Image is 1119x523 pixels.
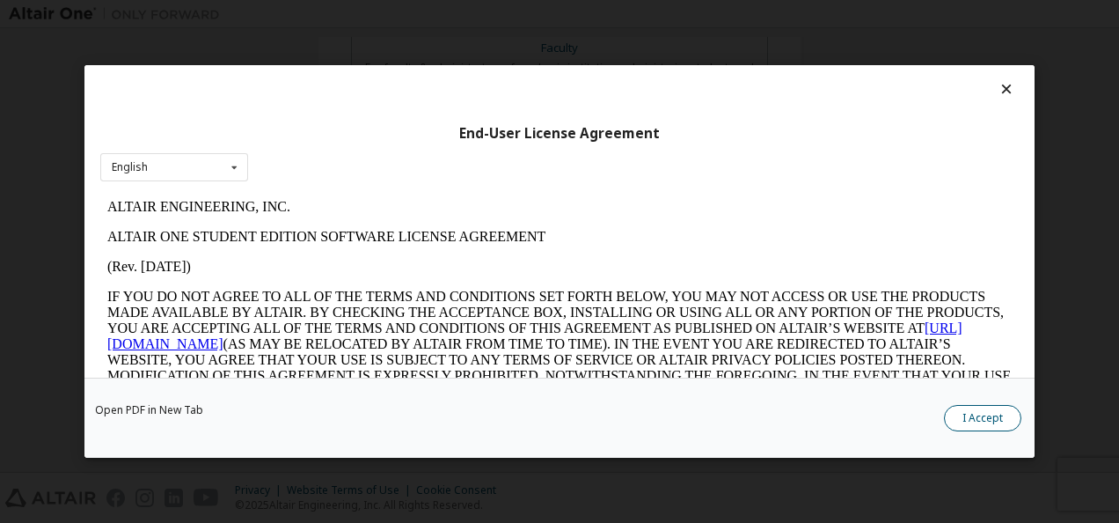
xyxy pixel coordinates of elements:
[7,67,911,83] p: (Rev. [DATE])
[7,7,911,23] p: ALTAIR ENGINEERING, INC.
[95,405,203,416] a: Open PDF in New Tab
[112,162,148,173] div: English
[100,125,1019,143] div: End-User License Agreement
[7,97,911,224] p: IF YOU DO NOT AGREE TO ALL OF THE TERMS AND CONDITIONS SET FORTH BELOW, YOU MAY NOT ACCESS OR USE...
[944,405,1021,431] button: I Accept
[7,37,911,53] p: ALTAIR ONE STUDENT EDITION SOFTWARE LICENSE AGREEMENT
[7,129,862,159] a: [URL][DOMAIN_NAME]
